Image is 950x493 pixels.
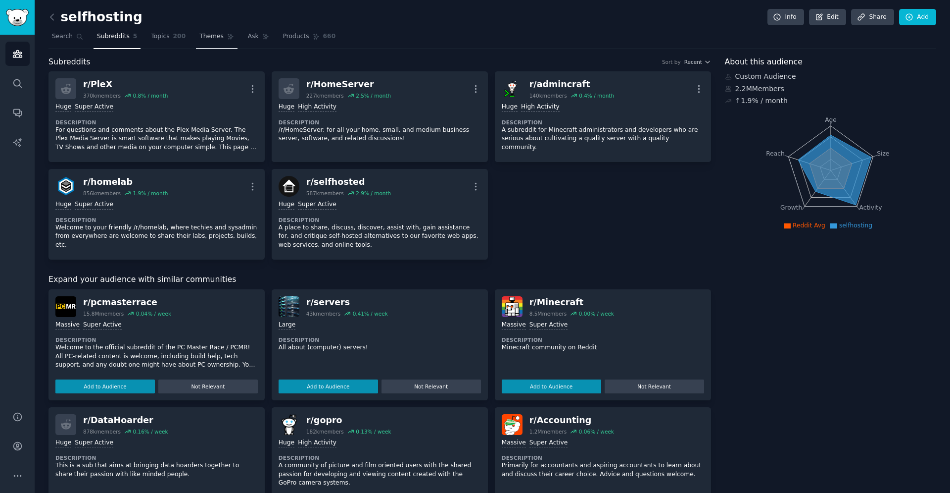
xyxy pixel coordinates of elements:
img: pcmasterrace [55,296,76,317]
div: 0.4 % / month [579,92,614,99]
a: Share [851,9,894,26]
div: 856k members [83,190,121,197]
span: Topics [151,32,169,41]
div: 878k members [83,428,121,435]
div: 0.13 % / week [356,428,391,435]
tspan: Size [877,150,889,157]
a: r/PleX370kmembers0.8% / monthHugeSuper ActiveDescriptionFor questions and comments about the Plex... [48,71,265,162]
div: r/ admincraft [529,78,614,91]
div: r/ servers [306,296,388,309]
div: Huge [279,103,294,112]
div: 2.2M Members [725,84,937,94]
div: r/ HomeServer [306,78,391,91]
dt: Description [502,454,704,461]
button: Recent [684,58,711,65]
span: Subreddits [97,32,130,41]
p: This is a sub that aims at bringing data hoarders together to share their passion with like minde... [55,461,258,479]
a: Search [48,29,87,49]
div: 182k members [306,428,344,435]
span: Themes [199,32,224,41]
a: Info [767,9,804,26]
div: Super Active [529,321,568,330]
p: A place to share, discuss, discover, assist with, gain assistance for, and critique self-hosted a... [279,223,481,250]
div: 43k members [306,310,340,317]
div: Huge [55,438,71,448]
p: Minecraft community on Reddit [502,343,704,352]
p: Welcome to your friendly /r/homelab, where techies and sysadmin from everywhere are welcome to sh... [55,223,258,250]
div: 2.5 % / month [356,92,391,99]
div: High Activity [298,438,336,448]
div: Massive [502,321,526,330]
a: Themes [196,29,237,49]
div: Super Active [298,200,336,210]
span: Expand your audience with similar communities [48,274,236,286]
p: Primarily for accountants and aspiring accountants to learn about and discuss their career choice... [502,461,704,479]
div: Super Active [75,200,113,210]
p: Welcome to the official subreddit of the PC Master Race / PCMR! All PC-related content is welcome... [55,343,258,370]
a: admincraftr/admincraft140kmembers0.4% / monthHugeHigh ActivityDescriptionA subreddit for Minecraf... [495,71,711,162]
div: Custom Audience [725,71,937,82]
p: For questions and comments about the Plex Media Server. The Plex Media Server is smart software t... [55,126,258,152]
div: 0.16 % / week [133,428,168,435]
div: 0.04 % / week [136,310,171,317]
div: 0.00 % / week [579,310,614,317]
a: Products660 [280,29,339,49]
dt: Description [55,217,258,223]
div: 1.9 % / month [133,190,168,197]
dt: Description [502,336,704,343]
div: 0.06 % / week [579,428,614,435]
div: Sort by [662,58,681,65]
div: 587k members [306,190,344,197]
img: servers [279,296,299,317]
button: Add to Audience [502,380,601,393]
span: 5 [133,32,138,41]
button: Not Relevant [605,380,704,393]
img: admincraft [502,78,522,99]
div: Super Active [83,321,122,330]
button: Add to Audience [279,380,378,393]
div: Super Active [75,103,113,112]
span: Reddit Avg [793,222,825,229]
p: A subreddit for Minecraft administrators and developers who are serious about cultivating a quali... [502,126,704,152]
a: homelabr/homelab856kmembers1.9% / monthHugeSuper ActiveDescriptionWelcome to your friendly /r/hom... [48,169,265,260]
span: Subreddits [48,56,91,68]
img: Accounting [502,414,522,435]
dt: Description [55,336,258,343]
div: r/ pcmasterrace [83,296,171,309]
div: Large [279,321,295,330]
span: 200 [173,32,186,41]
div: r/ Minecraft [529,296,614,309]
a: Ask [244,29,273,49]
span: selfhosting [839,222,872,229]
span: About this audience [725,56,803,68]
a: Subreddits5 [94,29,141,49]
h2: selfhosting [48,9,142,25]
div: 15.8M members [83,310,124,317]
span: Recent [684,58,702,65]
a: Edit [809,9,846,26]
div: Huge [55,103,71,112]
a: Topics200 [147,29,189,49]
span: Products [283,32,309,41]
div: r/ Accounting [529,414,614,427]
div: Super Active [75,438,113,448]
tspan: Reach [766,150,785,157]
img: selfhosted [279,176,299,197]
tspan: Growth [780,204,802,211]
div: Super Active [529,438,568,448]
div: 0.41 % / week [353,310,388,317]
span: 660 [323,32,336,41]
img: homelab [55,176,76,197]
p: /r/HomeServer: for all your home, small, and medium business server, software, and related discus... [279,126,481,143]
div: Huge [279,200,294,210]
div: Huge [279,438,294,448]
div: 8.5M members [529,310,567,317]
dt: Description [55,119,258,126]
dt: Description [279,336,481,343]
dt: Description [279,119,481,126]
tspan: Age [825,116,837,123]
dt: Description [55,454,258,461]
dt: Description [502,119,704,126]
div: High Activity [521,103,560,112]
div: Massive [55,321,80,330]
